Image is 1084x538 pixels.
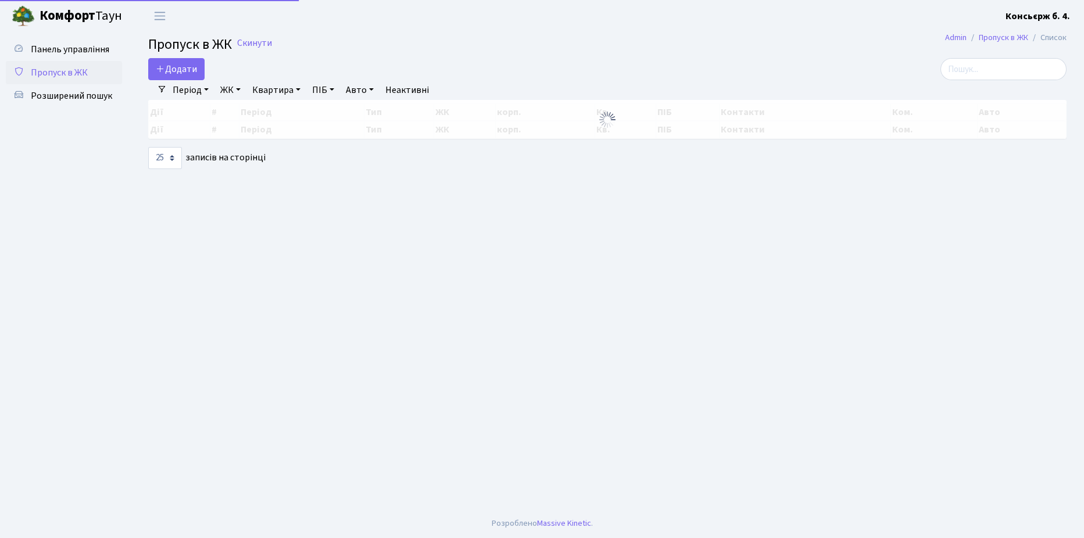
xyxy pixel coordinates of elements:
[6,61,122,84] a: Пропуск в ЖК
[307,80,339,100] a: ПІБ
[928,26,1084,50] nav: breadcrumb
[1028,31,1067,44] li: Список
[1006,9,1070,23] a: Консьєрж б. 4.
[237,38,272,49] a: Скинути
[945,31,967,44] a: Admin
[31,89,112,102] span: Розширений пошук
[148,34,232,55] span: Пропуск в ЖК
[6,84,122,107] a: Розширений пошук
[40,6,122,26] span: Таун
[216,80,245,100] a: ЖК
[6,38,122,61] a: Панель управління
[341,80,378,100] a: Авто
[492,517,593,530] div: Розроблено .
[148,58,205,80] a: Додати
[40,6,95,25] b: Комфорт
[381,80,434,100] a: Неактивні
[248,80,305,100] a: Квартира
[148,147,266,169] label: записів на сторінці
[979,31,1028,44] a: Пропуск в ЖК
[156,63,197,76] span: Додати
[1006,10,1070,23] b: Консьєрж б. 4.
[31,66,88,79] span: Пропуск в ЖК
[148,147,182,169] select: записів на сторінці
[12,5,35,28] img: logo.png
[598,110,617,129] img: Обробка...
[168,80,213,100] a: Період
[145,6,174,26] button: Переключити навігацію
[31,43,109,56] span: Панель управління
[940,58,1067,80] input: Пошук...
[537,517,591,529] a: Massive Kinetic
